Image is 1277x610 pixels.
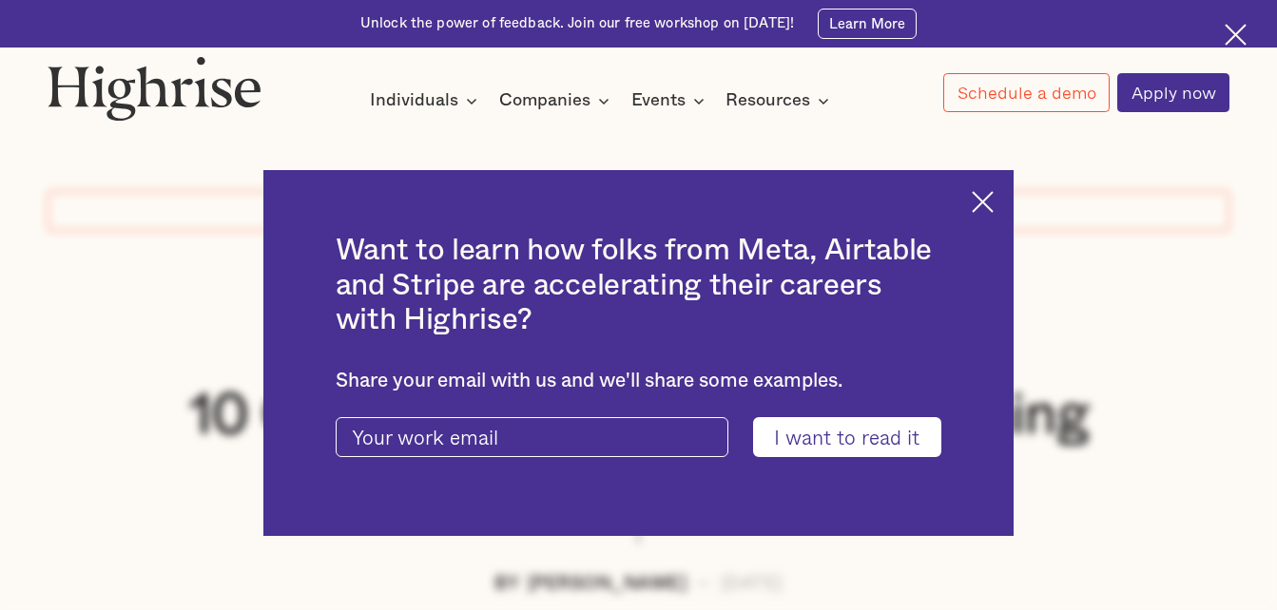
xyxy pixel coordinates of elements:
div: Companies [499,89,590,112]
div: Resources [726,89,810,112]
div: Unlock the power of feedback. Join our free workshop on [DATE]! [360,14,794,33]
a: Learn More [818,9,917,39]
div: Individuals [370,89,483,112]
div: Companies [499,89,615,112]
a: Schedule a demo [943,73,1109,112]
img: Cross icon [972,191,994,213]
input: I want to read it [753,417,942,457]
img: Cross icon [1225,24,1247,46]
div: Individuals [370,89,458,112]
a: Apply now [1117,73,1229,112]
form: current-ascender-blog-article-modal-form [336,417,942,457]
input: Your work email [336,417,728,457]
img: Highrise logo [48,56,261,121]
div: Resources [726,89,835,112]
h2: Want to learn how folks from Meta, Airtable and Stripe are accelerating their careers with Highrise? [336,234,942,338]
div: Events [631,89,710,112]
div: Events [631,89,686,112]
div: Share your email with us and we'll share some examples. [336,370,942,393]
